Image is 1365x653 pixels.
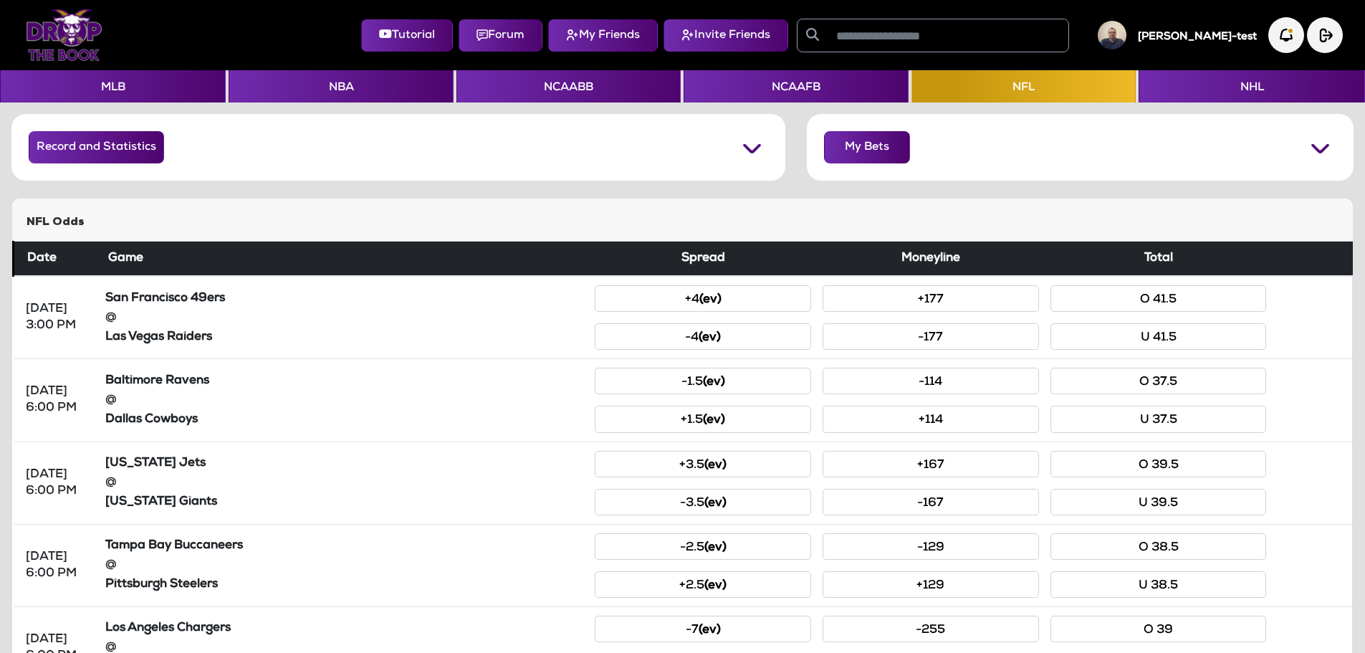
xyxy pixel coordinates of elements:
h5: NFL Odds [27,216,1338,229]
button: O 39.5 [1050,451,1267,477]
strong: Pittsburgh Steelers [105,578,218,591]
button: O 37.5 [1050,368,1267,394]
strong: Tampa Bay Buccaneers [105,540,243,552]
button: +177 [823,285,1039,312]
strong: Los Angeles Chargers [105,622,231,634]
img: Notification [1268,17,1304,53]
div: [DATE] 6:00 PM [26,549,88,582]
button: U 41.5 [1050,323,1267,350]
button: O 39 [1050,616,1267,642]
small: (ev) [699,624,721,637]
th: Total [1045,242,1273,277]
button: -4(ev) [595,323,811,350]
th: Moneyline [817,242,1045,277]
small: (ev) [704,497,727,510]
button: O 38.5 [1050,533,1267,560]
small: (ev) [704,459,727,472]
button: Record and Statistics [29,131,164,163]
button: U 39.5 [1050,489,1267,515]
button: -177 [823,323,1039,350]
button: +167 [823,451,1039,477]
button: Forum [459,19,542,52]
img: User [1098,21,1126,49]
small: (ev) [703,376,725,389]
div: @ [105,557,584,573]
button: Invite Friends [664,19,788,52]
div: [DATE] 6:00 PM [26,467,88,500]
div: [DATE] 6:00 PM [26,383,88,416]
strong: [US_STATE] Jets [105,457,206,470]
small: (ev) [704,542,727,554]
button: +3.5(ev) [595,451,811,477]
div: [DATE] 3:00 PM [26,301,88,334]
button: -167 [823,489,1039,515]
th: Game [100,242,590,277]
button: +1.5(ev) [595,406,811,432]
button: +2.5(ev) [595,571,811,598]
button: -129 [823,533,1039,560]
button: NBA [229,70,453,103]
small: (ev) [703,414,725,426]
small: (ev) [699,332,721,344]
button: -3.5(ev) [595,489,811,515]
button: -255 [823,616,1039,642]
button: NFL [911,70,1136,103]
button: U 37.5 [1050,406,1267,432]
button: My Friends [548,19,658,52]
button: -1.5(ev) [595,368,811,394]
button: NHL [1139,70,1364,103]
button: NCAABB [456,70,681,103]
button: My Bets [824,131,910,163]
strong: [US_STATE] Giants [105,496,217,508]
button: -7(ev) [595,616,811,642]
button: +129 [823,571,1039,598]
button: U 38.5 [1050,571,1267,598]
small: (ev) [699,294,722,306]
div: @ [105,475,584,491]
div: @ [105,392,584,409]
button: -2.5(ev) [595,533,811,560]
h5: [PERSON_NAME]-test [1138,31,1257,44]
div: @ [105,310,584,326]
strong: San Francisco 49ers [105,292,225,305]
button: Tutorial [361,19,453,52]
button: NCAAFB [684,70,908,103]
strong: Las Vegas Raiders [105,331,212,343]
small: (ev) [704,580,727,592]
th: Date [14,242,100,277]
th: Spread [589,242,817,277]
strong: Dallas Cowboys [105,414,198,426]
strong: Baltimore Ravens [105,375,209,387]
button: +114 [823,406,1039,432]
img: Logo [26,9,102,61]
button: O 41.5 [1050,285,1267,312]
button: +4(ev) [595,285,811,312]
button: -114 [823,368,1039,394]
